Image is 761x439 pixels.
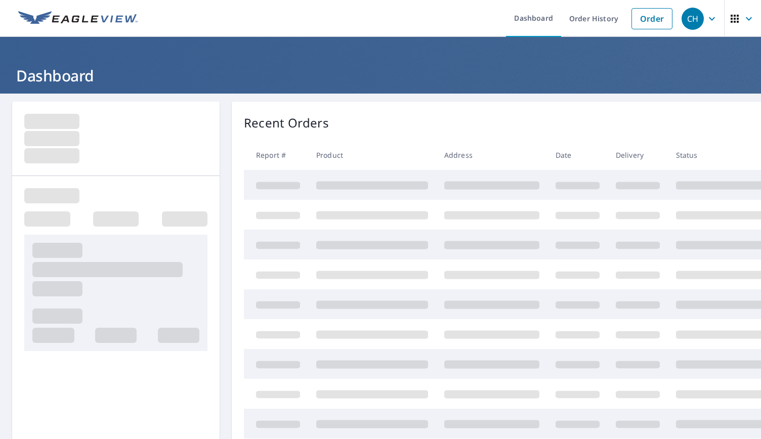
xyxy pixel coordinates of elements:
[12,65,749,86] h1: Dashboard
[244,114,329,132] p: Recent Orders
[631,8,672,29] a: Order
[436,140,547,170] th: Address
[18,11,138,26] img: EV Logo
[308,140,436,170] th: Product
[682,8,704,30] div: CH
[244,140,308,170] th: Report #
[547,140,608,170] th: Date
[608,140,668,170] th: Delivery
